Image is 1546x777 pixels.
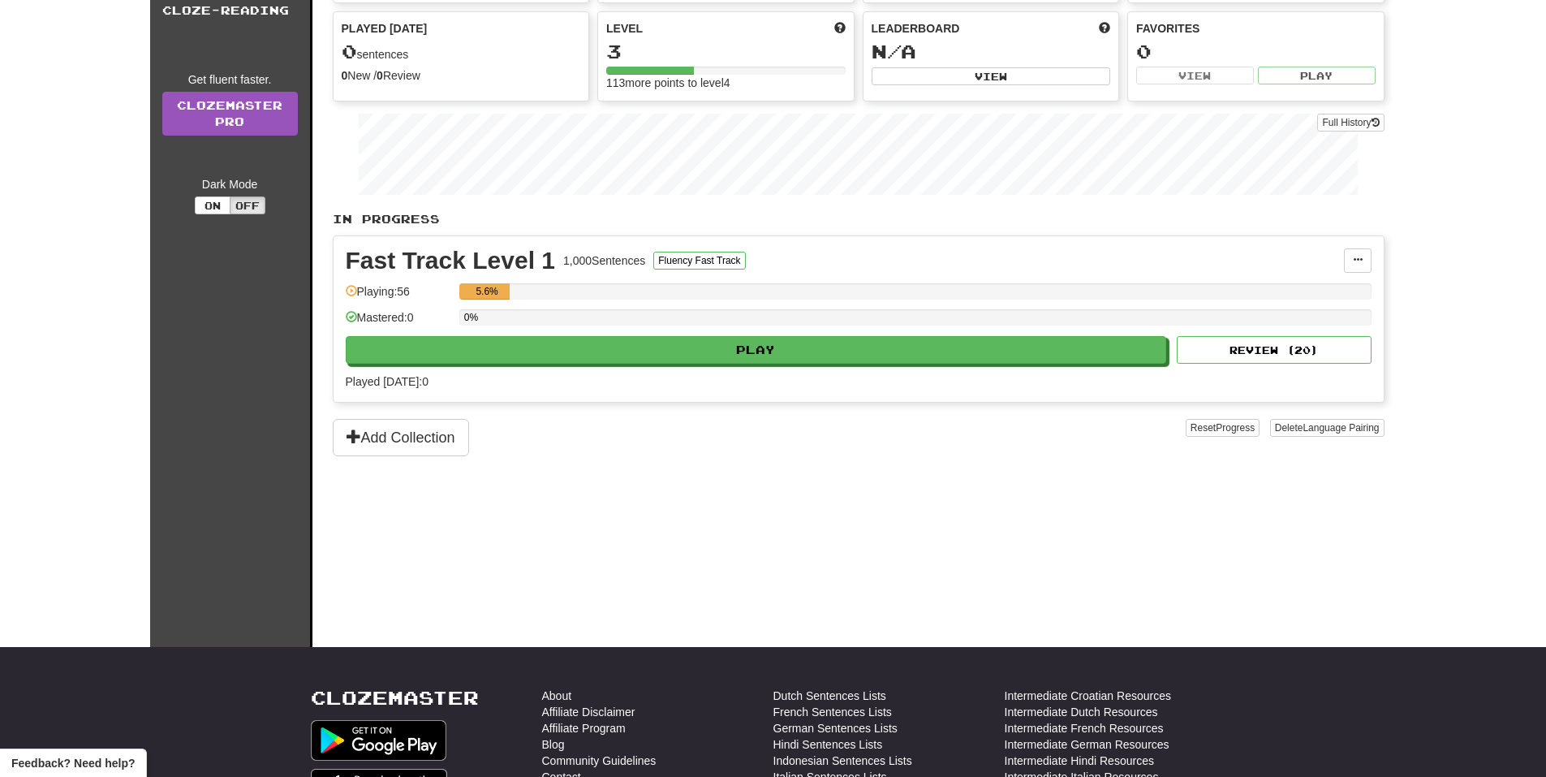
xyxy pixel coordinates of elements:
[346,309,451,336] div: Mastered: 0
[872,40,916,63] span: N/A
[162,176,298,192] div: Dark Mode
[195,196,230,214] button: On
[162,92,298,136] a: ClozemasterPro
[346,336,1167,364] button: Play
[1136,20,1376,37] div: Favorites
[1186,419,1260,437] button: ResetProgress
[342,41,581,63] div: sentences
[1177,336,1372,364] button: Review (20)
[346,248,556,273] div: Fast Track Level 1
[1258,67,1376,84] button: Play
[346,283,451,310] div: Playing: 56
[1005,753,1154,769] a: Intermediate Hindi Resources
[834,20,846,37] span: Score more points to level up
[1005,720,1164,736] a: Intermediate French Resources
[1099,20,1110,37] span: This week in points, UTC
[377,69,383,82] strong: 0
[346,375,428,388] span: Played [DATE]: 0
[563,253,645,269] div: 1,000 Sentences
[542,704,635,720] a: Affiliate Disclaimer
[773,720,898,736] a: German Sentences Lists
[542,736,565,753] a: Blog
[1136,67,1254,84] button: View
[1270,419,1385,437] button: DeleteLanguage Pairing
[542,753,657,769] a: Community Guidelines
[606,41,846,62] div: 3
[773,753,912,769] a: Indonesian Sentences Lists
[342,20,428,37] span: Played [DATE]
[342,40,357,63] span: 0
[606,20,643,37] span: Level
[872,20,960,37] span: Leaderboard
[1005,704,1158,720] a: Intermediate Dutch Resources
[653,252,745,270] button: Fluency Fast Track
[230,196,265,214] button: Off
[311,688,479,708] a: Clozemaster
[773,688,886,704] a: Dutch Sentences Lists
[342,69,348,82] strong: 0
[1216,422,1255,434] span: Progress
[542,720,626,736] a: Affiliate Program
[542,688,572,704] a: About
[1317,114,1384,132] button: Full History
[311,720,447,761] img: Get it on Google Play
[11,755,135,771] span: Open feedback widget
[1005,736,1169,753] a: Intermediate German Resources
[464,283,510,300] div: 5.6%
[1303,422,1379,434] span: Language Pairing
[773,704,892,720] a: French Sentences Lists
[342,67,581,84] div: New / Review
[872,67,1111,85] button: View
[1005,688,1171,704] a: Intermediate Croatian Resources
[333,419,469,456] button: Add Collection
[606,75,846,91] div: 113 more points to level 4
[773,736,883,753] a: Hindi Sentences Lists
[1136,41,1376,62] div: 0
[162,71,298,88] div: Get fluent faster.
[333,211,1385,227] p: In Progress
